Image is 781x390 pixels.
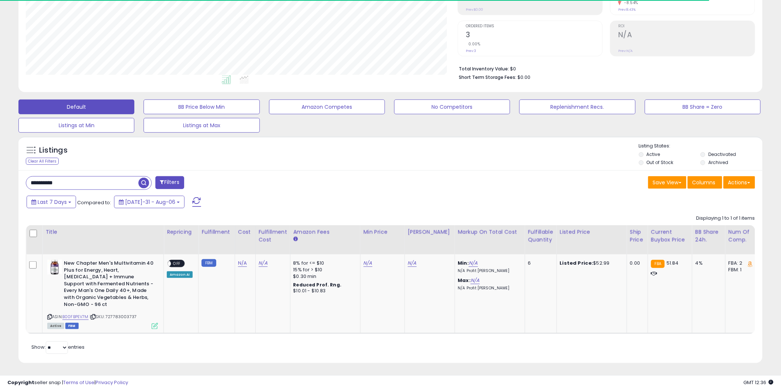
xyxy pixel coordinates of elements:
[645,100,761,114] button: BB Share = Zero
[171,261,183,267] span: OFF
[96,379,128,386] a: Privacy Policy
[466,31,602,41] h2: 3
[651,228,689,244] div: Current Buybox Price
[144,100,259,114] button: BB Price Below Min
[408,260,417,267] a: N/A
[293,282,342,288] b: Reduced Prof. Rng.
[269,100,385,114] button: Amazon Competes
[18,100,134,114] button: Default
[47,260,158,328] div: ASIN:
[27,196,76,208] button: Last 7 Days
[77,199,111,206] span: Compared to:
[528,260,551,267] div: 6
[364,228,402,236] div: Min Price
[458,260,469,267] b: Min:
[7,379,128,386] div: seller snap | |
[469,260,478,267] a: N/A
[202,259,216,267] small: FBM
[63,379,94,386] a: Terms of Use
[688,176,722,189] button: Columns
[560,260,594,267] b: Listed Price:
[466,41,481,47] small: 0.00%
[723,176,755,189] button: Actions
[466,24,602,28] span: Ordered Items
[459,74,516,80] b: Short Term Storage Fees:
[238,260,247,267] a: N/A
[630,260,642,267] div: 0.00
[455,225,525,254] th: The percentage added to the cost of goods (COGS) that forms the calculator for Min & Max prices.
[651,260,665,268] small: FBA
[394,100,510,114] button: No Competitors
[729,260,753,267] div: FBA: 2
[155,176,184,189] button: Filters
[47,323,64,329] span: All listings currently available for purchase on Amazon
[692,179,716,186] span: Columns
[471,277,479,284] a: N/A
[560,260,621,267] div: $52.99
[259,228,287,244] div: Fulfillment Cost
[639,143,763,150] p: Listing States:
[630,228,645,244] div: Ship Price
[167,228,195,236] div: Repricing
[458,268,519,274] p: N/A Profit [PERSON_NAME]
[62,314,89,320] a: B00FBPEV7M
[458,286,519,291] p: N/A Profit [PERSON_NAME]
[708,151,736,157] label: Deactivated
[259,260,268,267] a: N/A
[64,260,154,310] b: New Chapter Men's Multivitamin 40 Plus for Energy, Heart, [MEDICAL_DATA] + Immune Support with Fe...
[90,314,137,320] span: | SKU: 727783003737
[293,236,298,243] small: Amazon Fees.
[408,228,452,236] div: [PERSON_NAME]
[729,267,753,273] div: FBM: 1
[696,215,755,222] div: Displaying 1 to 1 of 1 items
[647,159,674,166] label: Out of Stock
[458,277,471,284] b: Max:
[618,24,755,28] span: ROI
[667,260,679,267] span: 51.84
[618,31,755,41] h2: N/A
[144,118,259,133] button: Listings at Max
[7,379,34,386] strong: Copyright
[31,344,85,351] span: Show: entries
[459,66,509,72] b: Total Inventory Value:
[695,260,720,267] div: 4%
[744,379,774,386] span: 2025-08-14 12:36 GMT
[125,198,175,206] span: [DATE]-31 - Aug-06
[466,49,476,53] small: Prev: 3
[466,7,483,12] small: Prev: $0.00
[695,228,722,244] div: BB Share 24h.
[364,260,372,267] a: N/A
[293,273,355,280] div: $0.30 min
[26,158,59,165] div: Clear All Filters
[47,260,62,275] img: 41tBGpbn-VL._SL40_.jpg
[647,151,660,157] label: Active
[293,267,355,273] div: 15% for > $10
[708,159,728,166] label: Archived
[517,74,530,81] span: $0.00
[65,323,79,329] span: FBM
[293,260,355,267] div: 8% for <= $10
[458,228,522,236] div: Markup on Total Cost
[45,228,161,236] div: Title
[729,228,756,244] div: Num of Comp.
[202,228,231,236] div: Fulfillment
[39,145,68,156] h5: Listings
[519,100,635,114] button: Replenishment Recs.
[560,228,624,236] div: Listed Price
[293,228,357,236] div: Amazon Fees
[293,288,355,294] div: $10.01 - $10.83
[618,7,636,12] small: Prev: 8.43%
[459,64,750,73] li: $0
[38,198,67,206] span: Last 7 Days
[528,228,554,244] div: Fulfillable Quantity
[114,196,185,208] button: [DATE]-31 - Aug-06
[648,176,687,189] button: Save View
[618,49,633,53] small: Prev: N/A
[167,271,193,278] div: Amazon AI
[18,118,134,133] button: Listings at Min
[238,228,252,236] div: Cost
